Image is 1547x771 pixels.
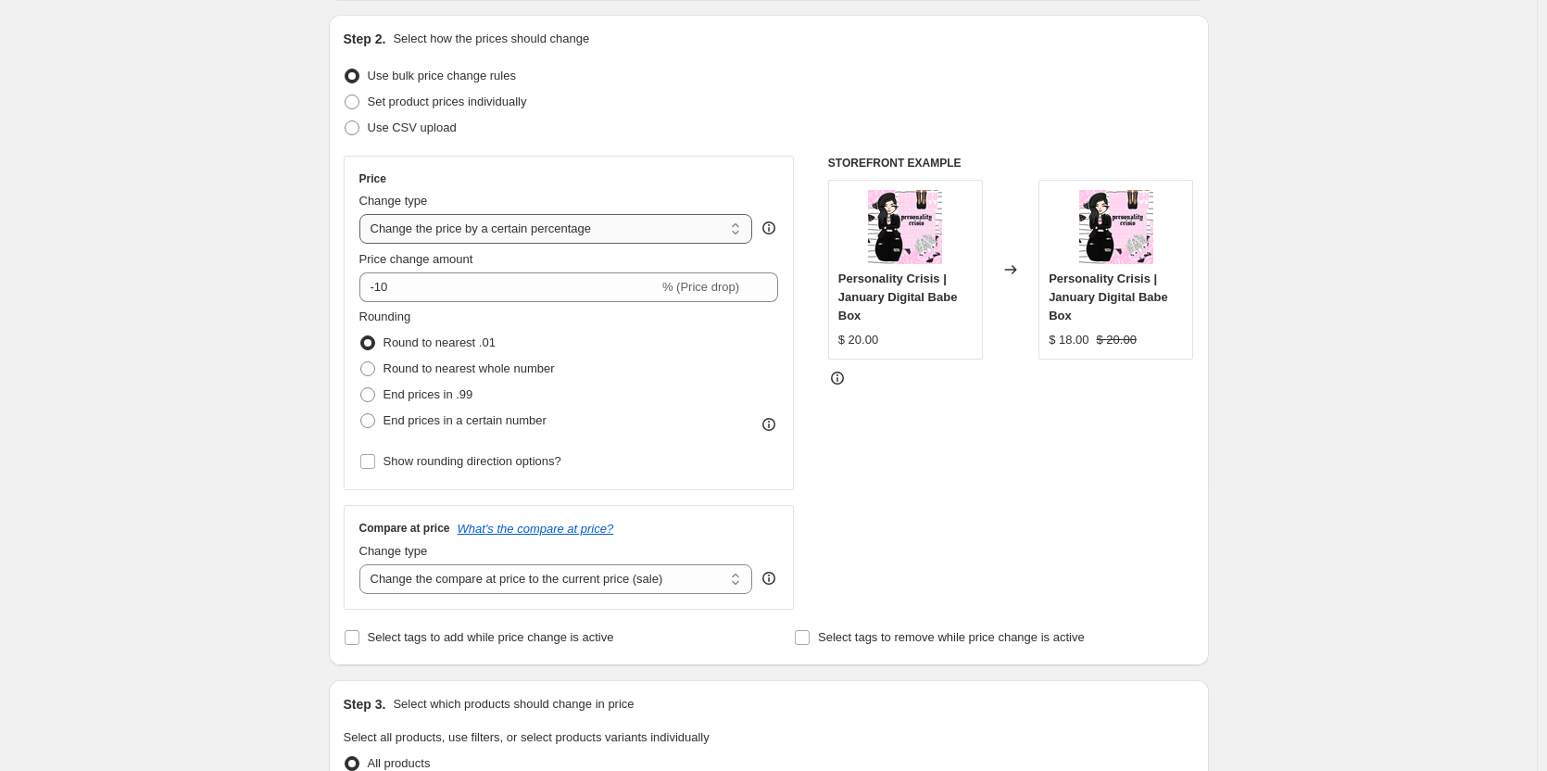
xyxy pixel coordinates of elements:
[359,310,411,323] span: Rounding
[818,630,1085,644] span: Select tags to remove while price change is active
[368,756,431,770] span: All products
[384,387,473,401] span: End prices in .99
[384,413,547,427] span: End prices in a certain number
[368,95,527,108] span: Set product prices individually
[1049,272,1168,322] span: Personality Crisis | January Digital Babe Box
[359,521,450,536] h3: Compare at price
[359,171,386,186] h3: Price
[359,272,659,302] input: -15
[368,69,516,82] span: Use bulk price change rules
[384,335,496,349] span: Round to nearest .01
[838,272,958,322] span: Personality Crisis | January Digital Babe Box
[393,30,589,48] p: Select how the prices should change
[760,219,778,237] div: help
[384,361,555,375] span: Round to nearest whole number
[393,695,634,714] p: Select which products should change in price
[828,156,1194,171] h6: STOREFRONT EXAMPLE
[384,454,561,468] span: Show rounding direction options?
[1049,331,1088,349] div: $ 18.00
[458,522,614,536] button: What's the compare at price?
[368,630,614,644] span: Select tags to add while price change is active
[344,695,386,714] h2: Step 3.
[838,331,878,349] div: $ 20.00
[1079,190,1153,264] img: Screen_Shot_2019-02-11_at_8.13.30_PM_80x.png
[344,30,386,48] h2: Step 2.
[359,252,473,266] span: Price change amount
[868,190,942,264] img: Screen_Shot_2019-02-11_at_8.13.30_PM_80x.png
[662,280,739,294] span: % (Price drop)
[344,730,710,744] span: Select all products, use filters, or select products variants individually
[359,544,428,558] span: Change type
[368,120,457,134] span: Use CSV upload
[1097,331,1137,349] strike: $ 20.00
[760,569,778,588] div: help
[359,194,428,208] span: Change type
